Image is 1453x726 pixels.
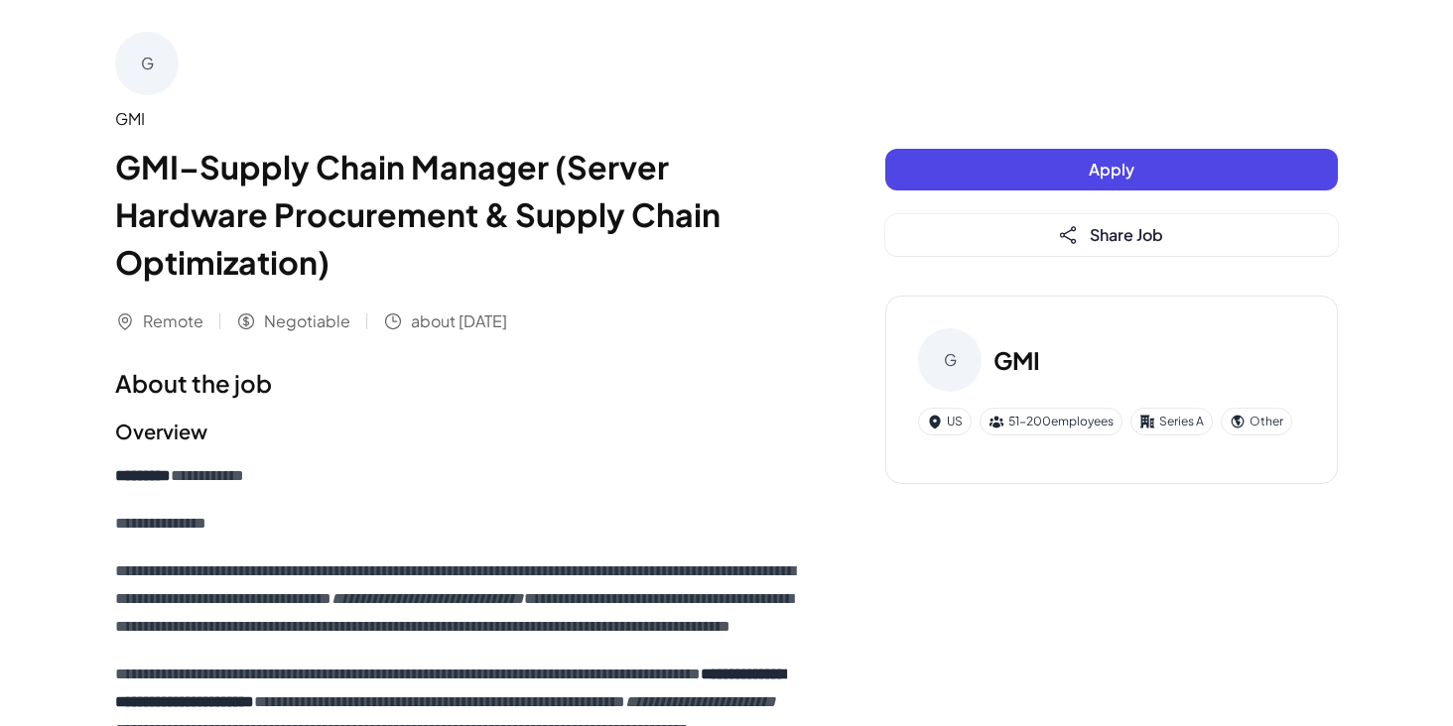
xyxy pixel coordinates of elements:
span: Share Job [1090,224,1163,245]
span: Negotiable [264,309,350,333]
button: Apply [885,149,1338,190]
h1: About the job [115,365,806,401]
h3: GMI [993,342,1040,378]
span: about [DATE] [411,309,507,333]
div: G [115,32,179,95]
div: GMI [115,107,806,131]
h1: GMI–Supply Chain Manager (Server Hardware Procurement & Supply Chain Optimization) [115,143,806,286]
div: US [918,408,972,435]
div: Other [1221,408,1292,435]
h2: Overview [115,417,806,446]
div: Series A [1130,408,1213,435]
div: G [918,328,982,392]
span: Apply [1089,159,1134,180]
button: Share Job [885,214,1338,256]
div: 51-200 employees [980,408,1123,435]
span: Remote [143,309,203,333]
